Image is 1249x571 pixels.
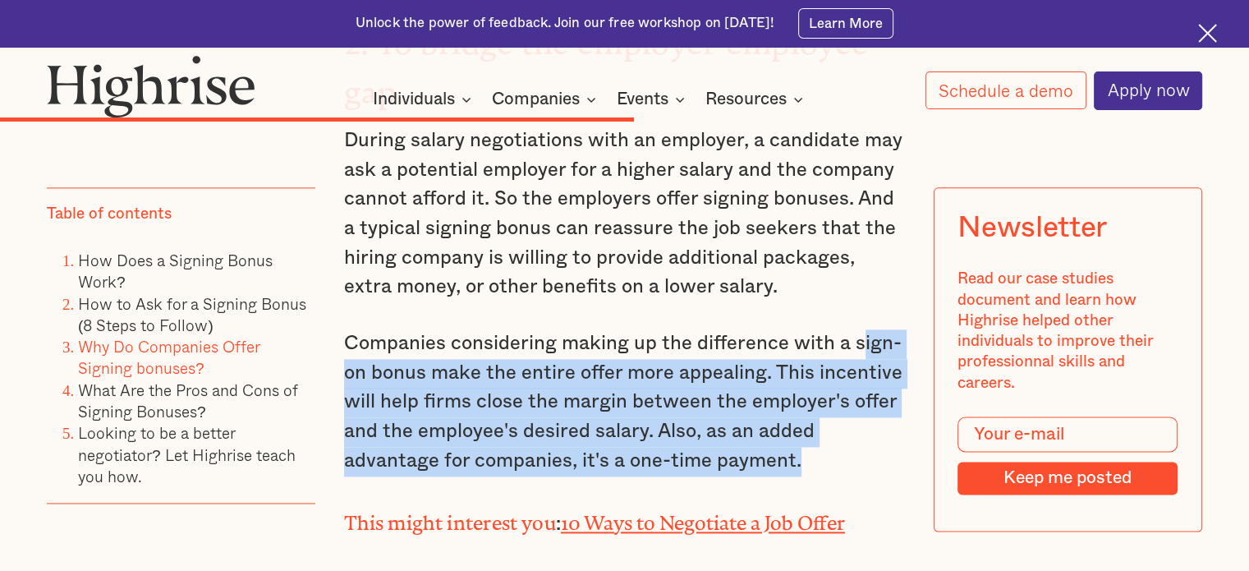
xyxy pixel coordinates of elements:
[561,512,845,524] a: 10 Ways to Negotiate a Job Offer
[705,90,787,109] div: Resources
[78,292,306,337] a: How to Ask for a Signing Bonus (8 Steps to Follow)
[798,8,894,38] a: Learn More
[617,90,668,109] div: Events
[958,417,1178,495] form: Modal Form
[1198,24,1217,43] img: Cross icon
[78,421,296,489] a: Looking to be a better negotiator? Let Highrise teach you how.
[344,504,905,540] p: :
[705,90,808,109] div: Resources
[617,90,690,109] div: Events
[373,90,476,109] div: Individuals
[47,204,172,224] div: Table of contents
[344,127,905,302] p: During salary negotiations with an employer, a candidate may ask a potential employer for a highe...
[958,212,1107,246] div: Newsletter
[78,378,298,423] a: What Are the Pros and Cons of Signing Bonuses?
[492,90,601,109] div: Companies
[958,462,1178,495] input: Keep me posted
[344,329,905,476] p: Companies considering making up the difference with a sign-on bonus make the entire offer more ap...
[78,334,259,380] a: Why Do Companies Offer Signing bonuses?
[492,90,580,109] div: Companies
[344,512,556,524] strong: This might interest you
[373,90,455,109] div: Individuals
[925,71,1086,109] a: Schedule a demo
[1094,71,1202,110] a: Apply now
[47,55,255,118] img: Highrise logo
[958,269,1178,394] div: Read our case studies document and learn how Highrise helped other individuals to improve their p...
[356,14,774,33] div: Unlock the power of feedback. Join our free workshop on [DATE]!
[958,417,1178,453] input: Your e-mail
[78,248,273,293] a: How Does a Signing Bonus Work?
